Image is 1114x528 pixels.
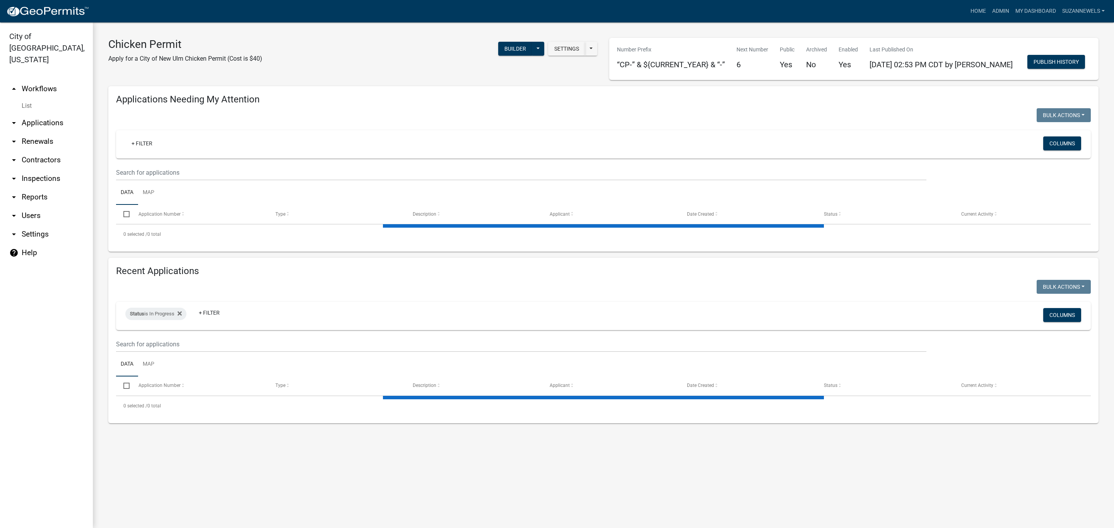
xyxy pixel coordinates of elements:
[413,211,436,217] span: Description
[131,205,268,223] datatable-header-cell: Application Number
[961,383,993,388] span: Current Activity
[679,376,817,395] datatable-header-cell: Date Created
[617,46,725,54] p: Number Prefix
[116,94,1091,105] h4: Applications Needing My Attention
[116,352,138,377] a: Data
[275,211,285,217] span: Type
[138,181,159,205] a: Map
[116,181,138,205] a: Data
[9,230,19,239] i: arrow_drop_down
[548,42,585,56] button: Settings
[967,4,989,19] a: Home
[617,60,725,69] h5: “CP-” & ${CURRENT_YEAR} & “-”
[116,396,1091,416] div: 0 total
[116,225,1091,244] div: 0 total
[839,60,858,69] h5: Yes
[9,118,19,128] i: arrow_drop_down
[817,205,954,223] datatable-header-cell: Status
[1012,4,1059,19] a: My Dashboard
[817,376,954,395] datatable-header-cell: Status
[9,248,19,257] i: help
[130,311,144,317] span: Status
[953,376,1091,395] datatable-header-cell: Current Activity
[116,205,131,223] datatable-header-cell: Select
[953,205,1091,223] datatable-header-cell: Current Activity
[9,155,19,165] i: arrow_drop_down
[839,46,858,54] p: Enabled
[9,174,19,183] i: arrow_drop_down
[870,60,1013,69] span: [DATE] 02:53 PM CDT by [PERSON_NAME]
[806,46,827,54] p: Archived
[824,383,837,388] span: Status
[542,205,680,223] datatable-header-cell: Applicant
[989,4,1012,19] a: Admin
[131,376,268,395] datatable-header-cell: Application Number
[108,38,262,51] h3: Chicken Permit
[125,308,186,320] div: is In Progress
[806,60,827,69] h5: No
[1027,60,1085,66] wm-modal-confirm: Workflow Publish History
[268,376,405,395] datatable-header-cell: Type
[116,165,926,181] input: Search for applications
[9,192,19,202] i: arrow_drop_down
[824,211,837,217] span: Status
[268,205,405,223] datatable-header-cell: Type
[1037,280,1091,294] button: Bulk Actions
[870,46,1013,54] p: Last Published On
[498,42,532,56] button: Builder
[138,383,181,388] span: Application Number
[116,336,926,352] input: Search for applications
[125,136,159,150] a: + Filter
[9,211,19,220] i: arrow_drop_down
[550,211,570,217] span: Applicant
[542,376,680,395] datatable-header-cell: Applicant
[736,46,768,54] p: Next Number
[679,205,817,223] datatable-header-cell: Date Created
[1037,108,1091,122] button: Bulk Actions
[193,306,226,320] a: + Filter
[736,60,768,69] h5: 6
[1043,308,1081,322] button: Columns
[687,211,714,217] span: Date Created
[1043,136,1081,150] button: Columns
[780,46,794,54] p: Public
[116,376,131,395] datatable-header-cell: Select
[405,205,542,223] datatable-header-cell: Description
[1059,4,1108,19] a: SuzanneWels
[116,266,1091,277] h4: Recent Applications
[123,403,147,409] span: 0 selected /
[9,137,19,146] i: arrow_drop_down
[405,376,542,395] datatable-header-cell: Description
[780,60,794,69] h5: Yes
[108,54,262,63] p: Apply for a City of New Ulm Chicken Permit (Cost is $40)
[961,211,993,217] span: Current Activity
[413,383,436,388] span: Description
[123,232,147,237] span: 0 selected /
[550,383,570,388] span: Applicant
[138,352,159,377] a: Map
[1027,55,1085,69] button: Publish History
[138,211,181,217] span: Application Number
[687,383,714,388] span: Date Created
[275,383,285,388] span: Type
[9,84,19,94] i: arrow_drop_up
